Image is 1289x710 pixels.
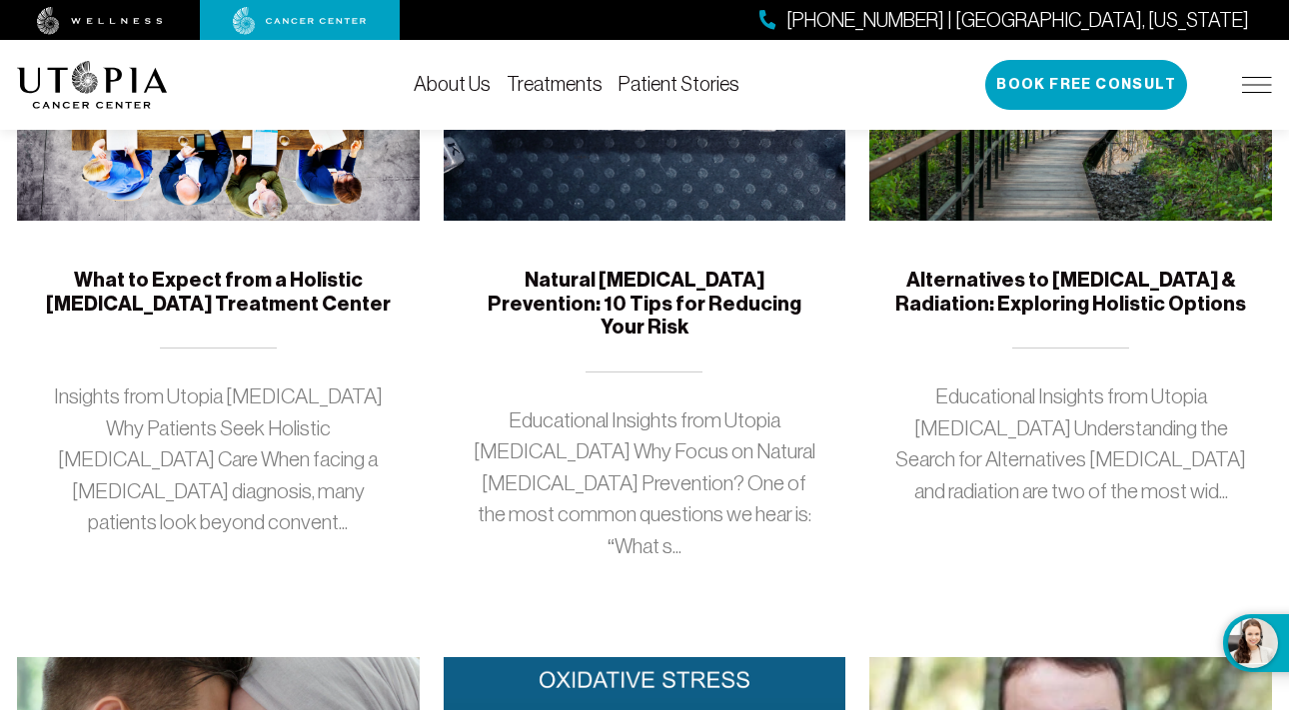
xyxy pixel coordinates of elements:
h5: Natural [MEDICAL_DATA] Prevention: 10 Tips for Reducing Your Risk [468,269,822,340]
h5: What to Expect from a Holistic [MEDICAL_DATA] Treatment Center [41,269,396,316]
a: About Us [414,73,491,95]
p: Insights from Utopia [MEDICAL_DATA] Why Patients Seek Holistic [MEDICAL_DATA] Care When facing a ... [41,380,396,538]
img: icon-hamburger [1242,77,1272,93]
p: Educational Insights from Utopia [MEDICAL_DATA] Why Focus on Natural [MEDICAL_DATA] Prevention? O... [468,404,822,562]
img: wellness [37,7,163,35]
a: Patient Stories [619,73,739,95]
a: [PHONE_NUMBER] | [GEOGRAPHIC_DATA], [US_STATE] [759,6,1249,35]
p: Educational Insights from Utopia [MEDICAL_DATA] Understanding the Search for Alternatives [MEDICA... [893,380,1248,506]
img: cancer center [233,7,367,35]
span: [PHONE_NUMBER] | [GEOGRAPHIC_DATA], [US_STATE] [786,6,1249,35]
a: Treatments [507,73,603,95]
button: Book Free Consult [985,60,1187,110]
img: logo [17,61,168,109]
h5: Alternatives to [MEDICAL_DATA] & Radiation: Exploring Holistic Options [893,269,1248,316]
